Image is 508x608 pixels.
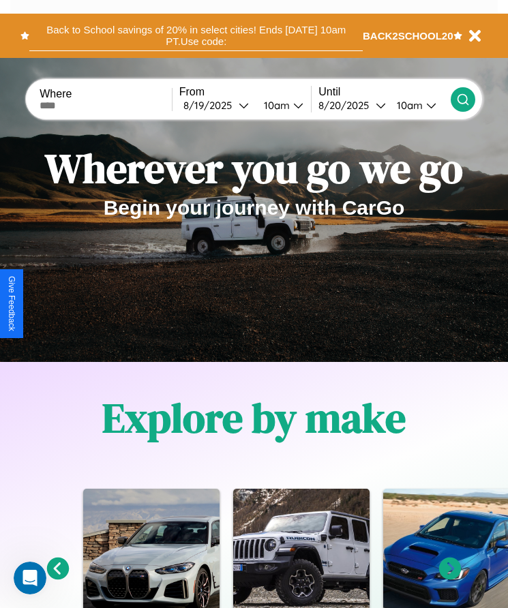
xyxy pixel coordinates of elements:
[390,99,426,112] div: 10am
[102,390,406,446] h1: Explore by make
[318,86,451,98] label: Until
[318,99,376,112] div: 8 / 20 / 2025
[40,88,172,100] label: Where
[183,99,239,112] div: 8 / 19 / 2025
[253,98,312,112] button: 10am
[179,98,253,112] button: 8/19/2025
[7,276,16,331] div: Give Feedback
[363,30,453,42] b: BACK2SCHOOL20
[257,99,293,112] div: 10am
[179,86,312,98] label: From
[29,20,363,51] button: Back to School savings of 20% in select cities! Ends [DATE] 10am PT.Use code:
[386,98,451,112] button: 10am
[14,562,46,594] iframe: Intercom live chat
